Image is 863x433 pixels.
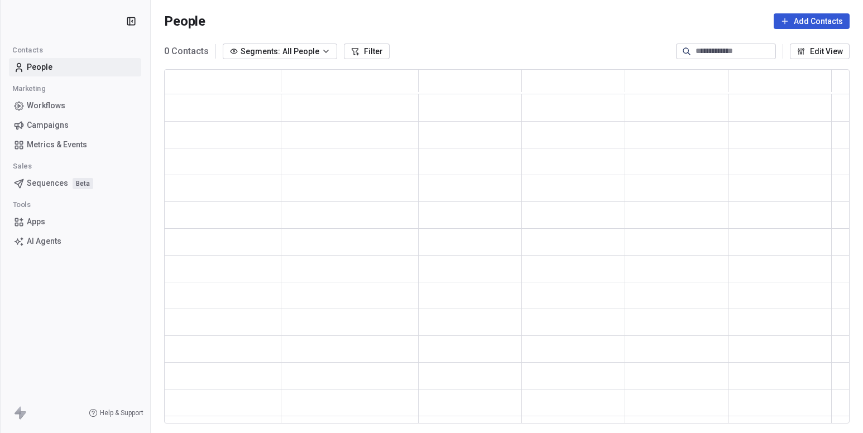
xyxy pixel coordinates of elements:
span: Workflows [27,100,65,112]
span: Segments: [241,46,280,57]
a: Campaigns [9,116,141,134]
a: Metrics & Events [9,136,141,154]
button: Edit View [790,44,850,59]
span: Campaigns [27,119,69,131]
a: Help & Support [89,408,143,417]
a: People [9,58,141,76]
a: SequencesBeta [9,174,141,193]
span: Metrics & Events [27,139,87,151]
span: 0 Contacts [164,45,209,58]
button: Add Contacts [774,13,850,29]
span: Contacts [7,42,48,59]
span: Beta [73,178,93,189]
span: Sales [8,158,37,175]
span: Help & Support [100,408,143,417]
span: Marketing [7,80,50,97]
a: AI Agents [9,232,141,251]
span: Tools [8,196,36,213]
span: People [164,13,205,30]
a: Workflows [9,97,141,115]
span: Sequences [27,177,68,189]
span: Apps [27,216,45,228]
span: All People [282,46,319,57]
span: People [27,61,52,73]
button: Filter [344,44,390,59]
a: Apps [9,213,141,231]
span: AI Agents [27,235,61,247]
